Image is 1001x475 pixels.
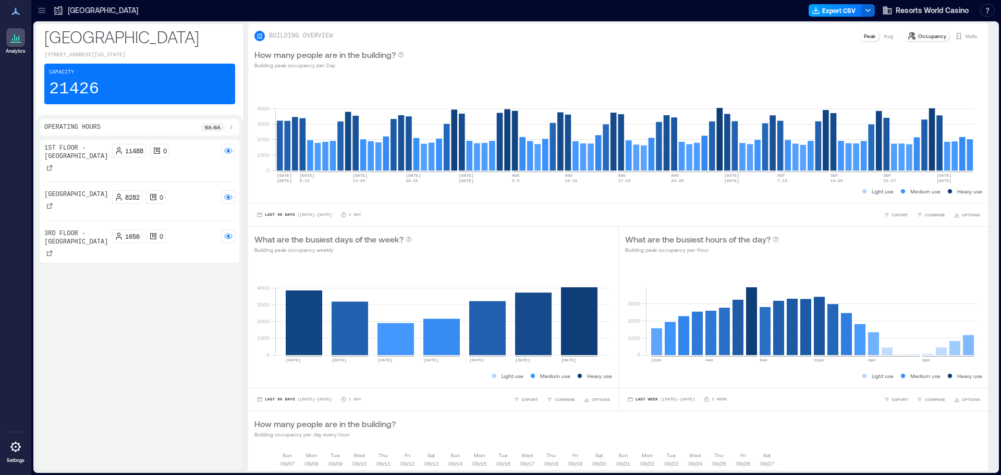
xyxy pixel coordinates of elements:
[914,210,947,220] button: COMPARE
[914,394,947,405] button: COMPARE
[664,459,678,468] p: 09/23
[349,212,361,218] p: 1 Day
[925,396,945,403] span: COMPARE
[331,451,340,459] p: Tue
[740,451,746,459] p: Fri
[546,451,556,459] p: Thu
[49,68,74,77] p: Capacity
[125,193,140,201] p: 8282
[125,232,140,240] p: 1656
[882,210,910,220] button: EXPORT
[627,300,640,307] tspan: 3000
[257,105,270,112] tspan: 4000
[474,451,485,459] p: Mon
[205,123,221,131] p: 6a - 6a
[257,335,270,341] tspan: 1000
[257,301,270,308] tspan: 3000
[254,61,404,69] p: Building peak occupancy per Day
[777,178,787,183] text: 7-13
[44,51,235,59] p: [STREET_ADDRESS][US_STATE]
[864,32,875,40] p: Peak
[300,173,315,178] text: [DATE]
[962,396,980,403] span: OPTIONS
[896,5,969,16] span: Resorts World Casino
[3,434,28,467] a: Settings
[44,190,108,199] p: [GEOGRAPHIC_DATA]
[502,372,523,380] p: Light use
[423,358,438,362] text: [DATE]
[512,178,520,183] text: 3-9
[671,173,679,178] text: AUG
[160,193,163,201] p: 0
[377,358,393,362] text: [DATE]
[951,210,982,220] button: OPTIONS
[892,212,908,218] span: EXPORT
[724,178,739,183] text: [DATE]
[352,178,365,183] text: 13-19
[286,358,301,362] text: [DATE]
[540,372,570,380] p: Medium use
[625,233,771,246] p: What are the busiest hours of the day?
[266,167,270,173] tspan: 0
[254,394,334,405] button: Last 90 Days |[DATE]-[DATE]
[872,187,894,196] p: Light use
[957,372,982,380] p: Heavy use
[512,173,520,178] text: AUG
[925,212,945,218] span: COMPARE
[522,396,538,403] span: EXPORT
[763,451,771,459] p: Sat
[712,459,726,468] p: 09/25
[254,418,396,430] p: How many people are in the building?
[469,358,484,362] text: [DATE]
[544,394,577,405] button: COMPARE
[951,394,982,405] button: OPTIONS
[304,459,319,468] p: 09/08
[936,178,951,183] text: [DATE]
[269,32,333,40] p: BUILDING OVERVIEW
[831,178,843,183] text: 14-20
[49,79,99,100] p: 21426
[627,335,640,341] tspan: 1000
[962,212,980,218] span: OPTIONS
[882,394,910,405] button: EXPORT
[44,144,108,161] p: 1st Floor - [GEOGRAPHIC_DATA]
[498,451,508,459] p: Tue
[254,430,396,439] p: Building occupancy per day every hour
[376,459,390,468] p: 09/11
[809,4,862,17] button: Export CSV
[616,459,630,468] p: 09/21
[448,459,462,468] p: 09/14
[568,459,582,468] p: 09/19
[884,32,893,40] p: Avg
[879,2,972,19] button: Resorts World Casino
[3,25,29,57] a: Analytics
[918,32,946,40] p: Occupancy
[68,5,138,16] p: [GEOGRAPHIC_DATA]
[352,459,367,468] p: 09/10
[965,32,977,40] p: Visits
[705,358,713,362] text: 4am
[160,232,163,240] p: 0
[44,123,101,131] p: Operating Hours
[459,178,474,183] text: [DATE]
[814,358,824,362] text: 12pm
[651,358,661,362] text: 12am
[666,451,676,459] p: Tue
[521,451,533,459] p: Wed
[257,285,270,291] tspan: 4000
[592,396,610,403] span: OPTIONS
[257,136,270,142] tspan: 2000
[760,459,774,468] p: 09/27
[637,351,640,358] tspan: 0
[254,246,412,254] p: Building peak occupancy weekly
[406,173,421,178] text: [DATE]
[257,318,270,324] tspan: 2000
[44,229,108,246] p: 3rd Floor - [GEOGRAPHIC_DATA]
[406,178,418,183] text: 20-26
[689,451,701,459] p: Wed
[450,451,460,459] p: Sun
[642,451,653,459] p: Mon
[688,459,702,468] p: 09/24
[7,457,25,464] p: Settings
[724,173,739,178] text: [DATE]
